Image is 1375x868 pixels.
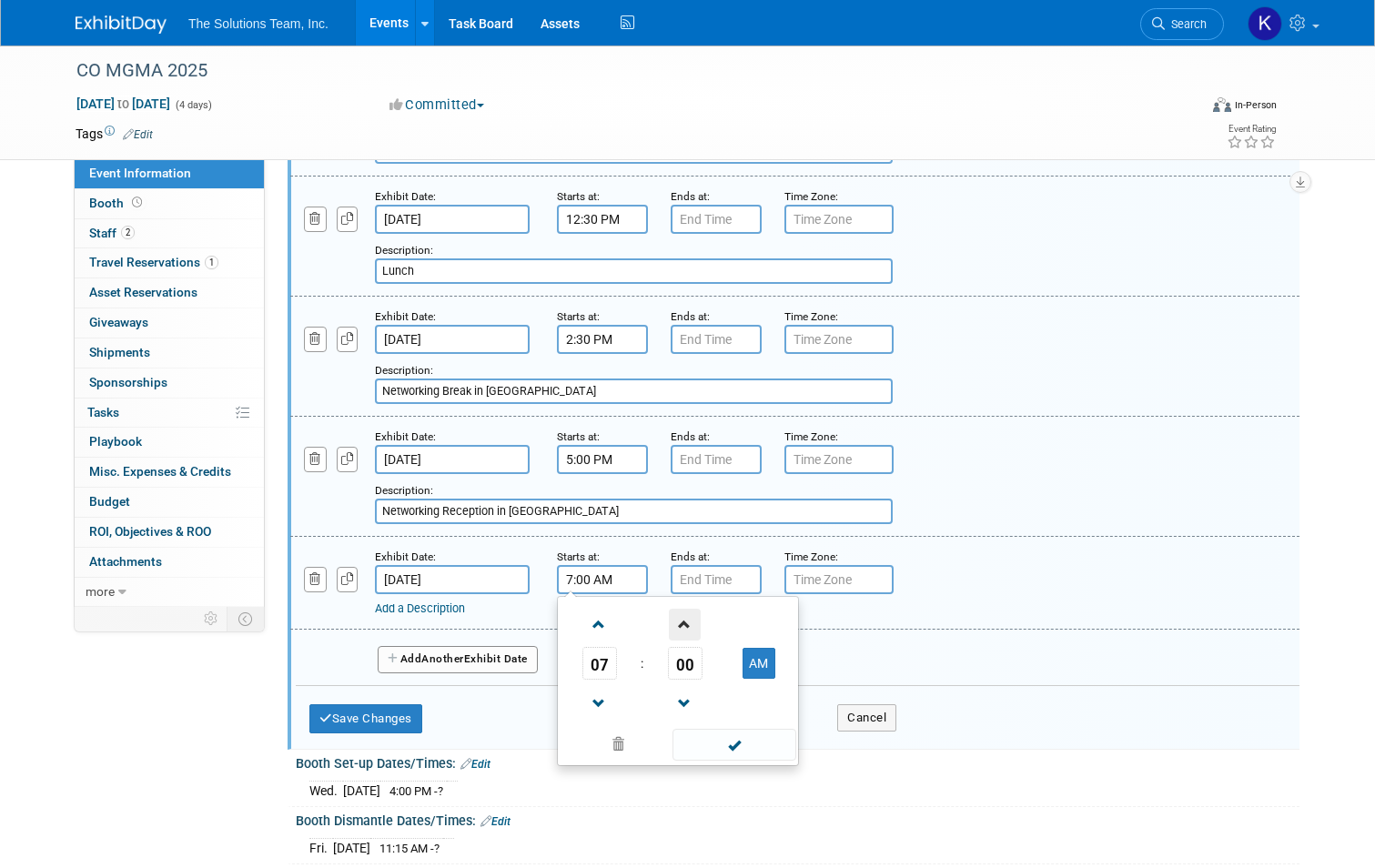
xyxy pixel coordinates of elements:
[668,680,703,726] a: Decrement Minute
[75,219,264,248] a: Staff2
[309,704,422,733] button: Save Changes
[1248,6,1282,41] img: Kaelon Harris
[375,430,436,443] small: Exhibit Date:
[89,315,148,329] span: Giveaways
[174,99,212,111] span: (4 days)
[557,445,648,474] input: Start Time
[188,16,329,31] span: The Solutions Team, Inc.
[379,842,440,855] span: 11:15 AM -
[837,704,896,732] button: Cancel
[75,278,264,308] a: Asset Reservations
[671,445,762,474] input: End Time
[76,15,167,34] img: ExhibitDay
[557,205,648,234] input: Start Time
[671,205,762,234] input: End Time
[75,159,264,188] a: Event Information
[75,338,264,368] a: Shipments
[343,781,380,800] td: [DATE]
[671,550,710,563] small: Ends at:
[86,584,115,599] span: more
[1165,17,1207,31] span: Search
[75,189,264,218] a: Booth
[784,550,838,563] small: Time Zone:
[480,815,511,828] a: Edit
[375,258,893,284] input: Description
[671,430,710,443] small: Ends at:
[1213,97,1231,112] img: Format-Inperson.png
[75,518,264,547] a: ROI, Objectives & ROO
[76,125,153,143] td: Tags
[1234,98,1277,112] div: In-Person
[375,601,465,615] a: Add a Description
[309,838,333,857] td: Fri.
[205,256,218,269] span: 1
[383,96,491,115] button: Committed
[89,524,211,539] span: ROI, Objectives & ROO
[671,310,710,323] small: Ends at:
[89,345,150,359] span: Shipments
[375,499,893,524] input: Description
[375,205,530,234] input: Date
[89,434,142,449] span: Playbook
[375,484,433,497] small: Description:
[557,325,648,354] input: Start Time
[375,565,530,594] input: Date
[375,550,436,563] small: Exhibit Date:
[389,784,443,798] span: 4:00 PM -
[561,732,674,758] a: Clear selection
[557,550,600,563] small: Starts at:
[89,554,162,569] span: Attachments
[70,55,1175,87] div: CO MGMA 2025
[375,190,436,203] small: Exhibit Date:
[1227,125,1276,134] div: Event Rating
[378,646,538,673] button: AddAnotherExhibit Date
[421,652,464,665] span: Another
[784,565,894,594] input: Time Zone
[375,310,436,323] small: Exhibit Date:
[784,310,838,323] small: Time Zone:
[89,464,231,479] span: Misc. Expenses & Credits
[671,565,762,594] input: End Time
[87,405,119,419] span: Tasks
[89,255,218,269] span: Travel Reservations
[438,784,443,798] span: ?
[1099,95,1277,122] div: Event Format
[75,428,264,457] a: Playbook
[375,445,530,474] input: Date
[75,248,264,278] a: Travel Reservations1
[89,166,191,180] span: Event Information
[128,196,146,209] span: Booth not reserved yet
[784,190,838,203] small: Time Zone:
[121,226,135,239] span: 2
[375,325,530,354] input: Date
[76,96,171,112] span: [DATE] [DATE]
[460,758,490,771] a: Edit
[89,285,197,299] span: Asset Reservations
[75,399,264,428] a: Tasks
[296,807,1299,831] div: Booth Dismantle Dates/Times:
[557,190,600,203] small: Starts at:
[375,378,893,404] input: Description
[309,781,343,800] td: Wed.
[557,310,600,323] small: Starts at:
[75,488,264,517] a: Budget
[89,226,135,240] span: Staff
[637,647,647,680] td: :
[333,838,370,857] td: [DATE]
[75,368,264,398] a: Sponsorships
[582,680,617,726] a: Decrement Hour
[115,96,132,111] span: to
[784,430,838,443] small: Time Zone:
[123,128,153,141] a: Edit
[434,842,440,855] span: ?
[784,205,894,234] input: Time Zone
[743,648,775,679] button: AM
[296,750,1299,773] div: Booth Set-up Dates/Times:
[671,325,762,354] input: End Time
[89,494,130,509] span: Budget
[784,445,894,474] input: Time Zone
[582,601,617,647] a: Increment Hour
[375,364,433,377] small: Description:
[582,647,617,680] span: Pick Hour
[89,375,167,389] span: Sponsorships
